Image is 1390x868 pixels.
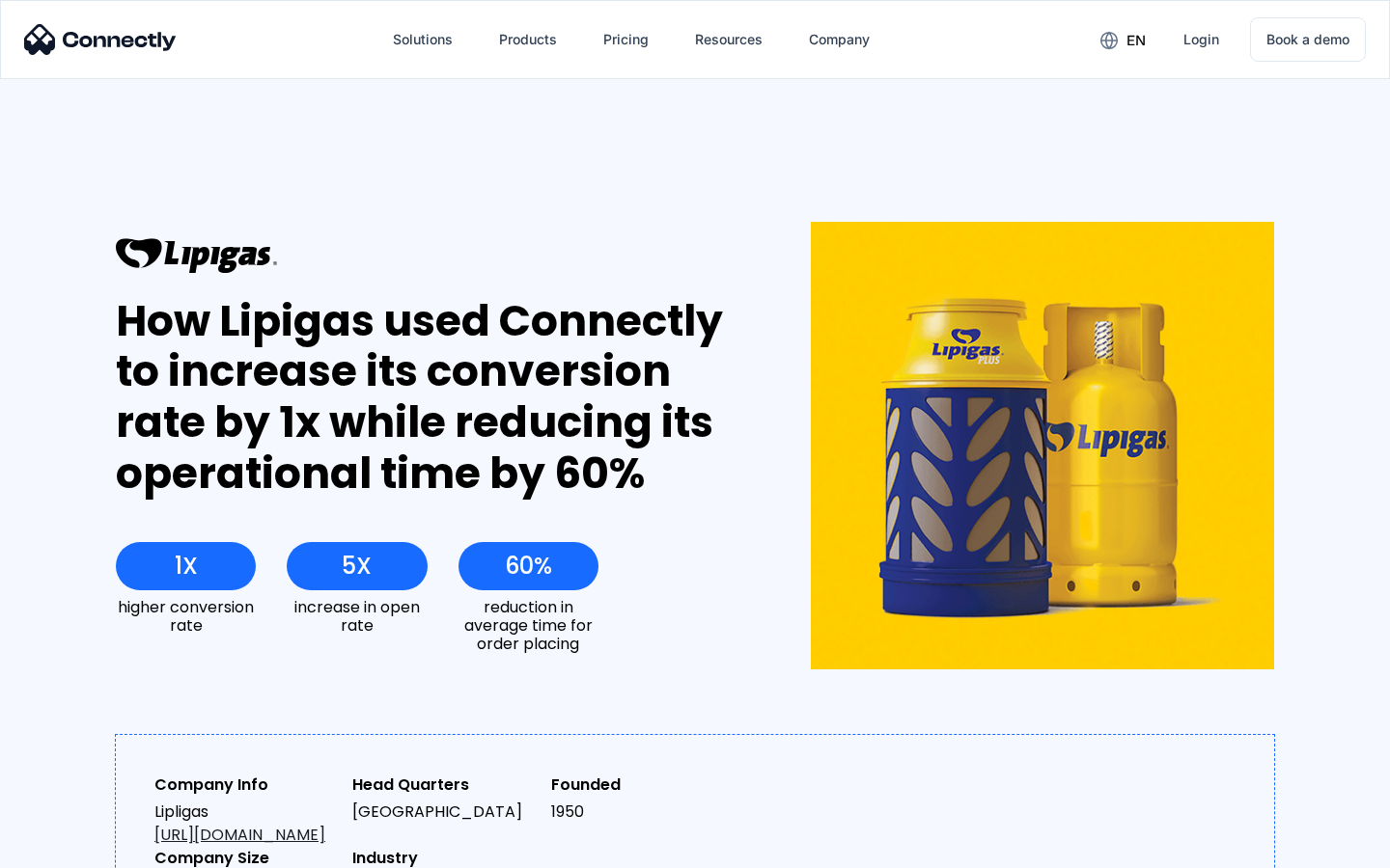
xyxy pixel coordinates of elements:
div: Products [499,26,557,53]
a: Pricing [588,16,664,63]
div: 5X [342,553,372,580]
div: Login [1183,26,1219,53]
div: Company [809,26,870,53]
div: 60% [505,553,552,580]
div: Founded [551,773,734,797]
div: 1950 [551,800,734,824]
div: How Lipigas used Connectly to increase its conversion rate by 1x while reducing its operational t... [116,296,740,500]
ul: Language list [39,834,116,861]
aside: Language selected: English [19,834,116,861]
div: [GEOGRAPHIC_DATA] [352,800,535,824]
div: Pricing [603,26,649,53]
div: higher conversion rate [116,598,256,635]
div: 1X [175,553,198,580]
div: Resources [695,26,763,53]
a: [URL][DOMAIN_NAME] [154,824,325,846]
a: Login [1168,16,1235,63]
div: Company Info [154,773,337,797]
div: reduction in average time for order placing [459,598,598,654]
a: Book a demo [1250,17,1366,62]
div: increase in open rate [287,598,427,635]
div: Lipligas [154,800,337,847]
div: Solutions [393,26,453,53]
img: Connectly Logo [24,24,177,55]
div: Head Quarters [352,773,535,797]
div: en [1126,27,1146,54]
